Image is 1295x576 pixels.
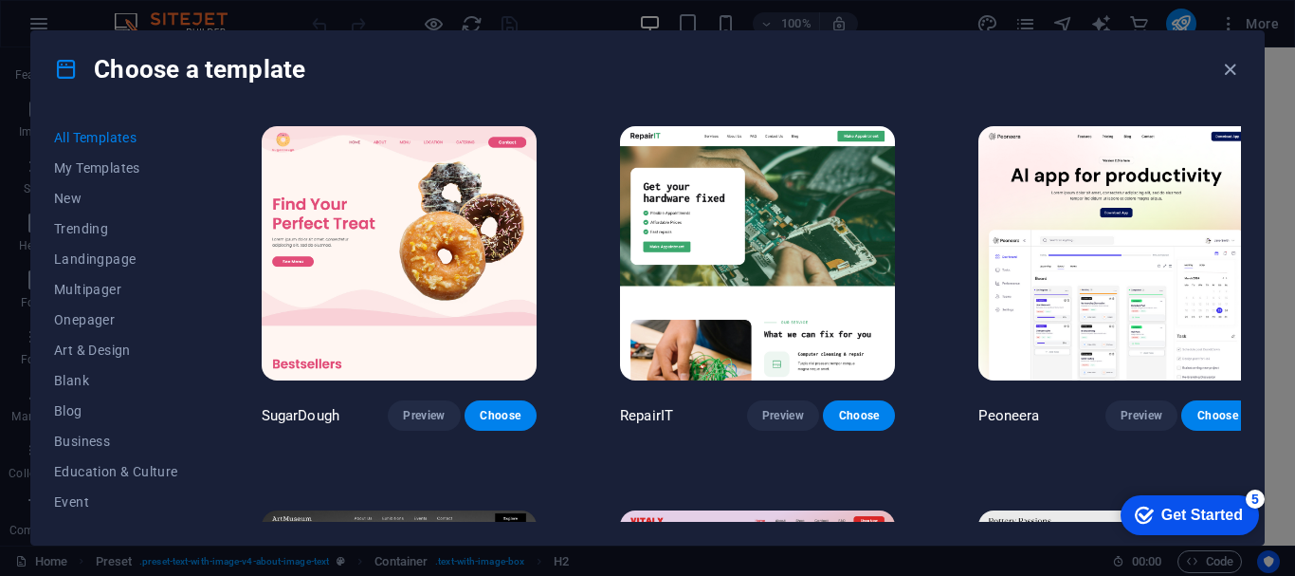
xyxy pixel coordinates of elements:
[54,153,178,183] button: My Templates
[762,408,804,423] span: Preview
[140,4,159,23] div: 5
[54,464,178,479] span: Education & Culture
[978,126,1253,381] img: Peoneera
[54,426,178,456] button: Business
[54,373,178,388] span: Blank
[54,122,178,153] button: All Templates
[54,54,305,84] h4: Choose a template
[1105,400,1177,431] button: Preview
[54,191,178,206] span: New
[1181,400,1253,431] button: Choose
[403,408,445,423] span: Preview
[262,406,339,425] p: SugarDough
[15,9,154,49] div: Get Started 5 items remaining, 0% complete
[262,126,537,381] img: SugarDough
[54,183,178,214] button: New
[54,244,178,274] button: Landingpage
[838,408,880,423] span: Choose
[1196,408,1238,423] span: Choose
[54,487,178,517] button: Event
[54,517,178,548] button: Gastronomy
[54,221,178,236] span: Trending
[54,214,178,244] button: Trending
[54,160,178,176] span: My Templates
[54,305,178,335] button: Onepager
[56,21,137,38] div: Get Started
[54,312,178,327] span: Onepager
[54,396,178,426] button: Blog
[54,365,178,396] button: Blank
[388,400,460,431] button: Preview
[54,456,178,487] button: Education & Culture
[44,165,67,170] button: 3
[54,335,178,365] button: Art & Design
[480,408,521,423] span: Choose
[54,282,178,297] span: Multipager
[54,403,178,418] span: Blog
[54,434,178,449] span: Business
[823,400,895,431] button: Choose
[54,130,178,145] span: All Templates
[54,251,178,267] span: Landingpage
[747,400,819,431] button: Preview
[620,126,895,381] img: RepairIT
[54,343,178,358] span: Art & Design
[54,494,178,510] span: Event
[978,406,1039,425] p: Peoneera
[620,406,673,425] p: RepairIT
[1121,408,1162,423] span: Preview
[54,274,178,305] button: Multipager
[465,400,537,431] button: Choose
